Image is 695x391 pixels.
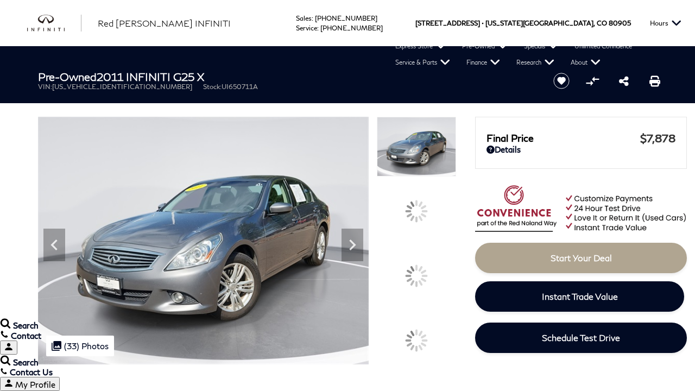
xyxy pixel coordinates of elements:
span: My Profile [15,380,55,389]
a: Service & Parts [387,54,458,71]
span: : [317,24,319,32]
a: Research [508,54,563,71]
a: Start Your Deal [475,243,687,273]
span: Stock: [203,83,222,91]
a: About [563,54,609,71]
img: Used 2011 Graphite Shadow INFINITI X image 1 [377,117,456,176]
h1: 2011 INFINITI G25 X [38,71,535,83]
span: Search [13,357,39,367]
a: Red [PERSON_NAME] INFINITI [98,17,231,30]
button: Compare vehicle [584,73,601,89]
span: $7,878 [640,131,675,144]
span: Start Your Deal [551,253,612,263]
a: infiniti [27,15,81,32]
button: Save vehicle [549,72,573,90]
span: : [312,14,313,22]
span: UI650711A [222,83,258,91]
nav: Main Navigation [11,38,695,71]
span: Service [296,24,317,32]
span: Instant Trade Value [542,291,618,301]
img: INFINITI [27,15,81,32]
span: Final Price [486,132,640,144]
a: Final Price $7,878 [486,131,675,144]
a: Express Store [387,38,454,54]
span: Search [13,320,39,330]
span: [US_VEHICLE_IDENTIFICATION_NUMBER] [52,83,192,91]
a: [STREET_ADDRESS] • [US_STATE][GEOGRAPHIC_DATA], CO 80905 [415,19,631,27]
a: Pre-Owned [454,38,516,54]
span: Contact Us [10,367,53,377]
a: Unlimited Confidence [566,38,640,54]
a: [PHONE_NUMBER] [320,24,383,32]
span: Red [PERSON_NAME] INFINITI [98,18,231,28]
img: Used 2011 Graphite Shadow INFINITI X image 1 [38,117,369,364]
a: Specials [516,38,566,54]
span: Contact [11,331,41,340]
a: Share this Pre-Owned 2011 INFINITI G25 X [619,74,629,87]
strong: Pre-Owned [38,70,97,83]
a: Finance [458,54,508,71]
span: Sales [296,14,312,22]
a: Print this Pre-Owned 2011 INFINITI G25 X [649,74,660,87]
a: [PHONE_NUMBER] [315,14,377,22]
a: Details [486,144,675,154]
span: VIN: [38,83,52,91]
a: Instant Trade Value [475,281,684,312]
